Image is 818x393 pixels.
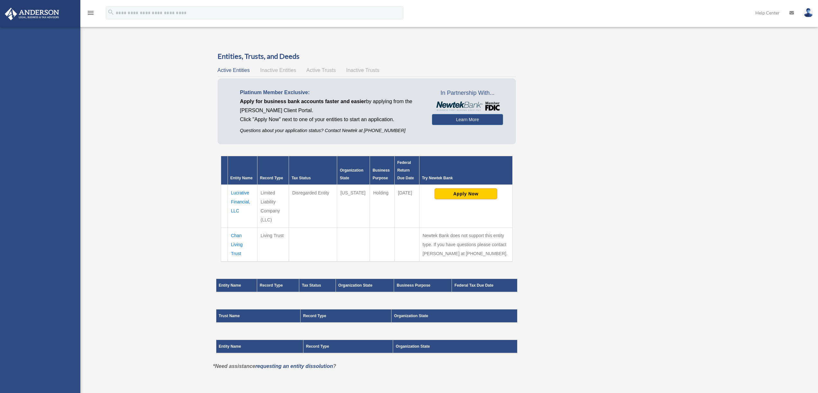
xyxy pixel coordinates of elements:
th: Tax Status [289,156,337,185]
th: Entity Name [228,156,257,185]
td: Chan Living Trust [228,228,257,262]
p: Click "Apply Now" next to one of your entities to start an application. [240,115,422,124]
button: Apply Now [435,188,497,199]
th: Organization State [337,156,370,185]
th: Federal Tax Due Date [452,279,517,292]
td: [DATE] [395,185,419,228]
span: Inactive Trusts [346,67,379,73]
img: NewtekBankLogoSM.png [435,102,500,111]
td: Newtek Bank does not support this entity type. If you have questions please contact [PERSON_NAME]... [419,228,513,262]
span: In Partnership With... [432,88,503,98]
th: Entity Name [216,340,303,353]
i: search [107,9,114,16]
td: Lucrative Financial, LLC [228,185,257,228]
td: Disregarded Entity [289,185,337,228]
th: Tax Status [299,279,336,292]
th: Organization State [336,279,394,292]
span: Inactive Entities [260,67,296,73]
td: [US_STATE] [337,185,370,228]
th: Record Type [303,340,393,353]
img: User Pic [804,8,813,17]
th: Trust Name [216,309,301,323]
img: Anderson Advisors Platinum Portal [3,8,61,20]
td: Living Trust [257,228,289,262]
p: Questions about your application status? Contact Newtek at [PHONE_NUMBER] [240,127,422,135]
h3: Entities, Trusts, and Deeds [218,51,516,61]
span: Active Trusts [306,67,336,73]
th: Business Purpose [394,279,452,292]
td: Holding [370,185,395,228]
a: Learn More [432,114,503,125]
div: Try Newtek Bank [422,174,510,182]
th: Record Type [257,279,299,292]
a: menu [87,11,94,17]
th: Record Type [257,156,289,185]
th: Organization State [391,309,517,323]
span: Apply for business bank accounts faster and easier [240,99,366,104]
th: Entity Name [216,279,257,292]
th: Business Purpose [370,156,395,185]
th: Record Type [301,309,391,323]
th: Organization State [393,340,517,353]
span: Active Entities [218,67,250,73]
a: requesting an entity dissolution [255,363,333,369]
p: Platinum Member Exclusive: [240,88,422,97]
td: Limited Liability Company (LLC) [257,185,289,228]
i: menu [87,9,94,17]
em: *Need assistance ? [213,363,336,369]
p: by applying from the [PERSON_NAME] Client Portal. [240,97,422,115]
th: Federal Return Due Date [395,156,419,185]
